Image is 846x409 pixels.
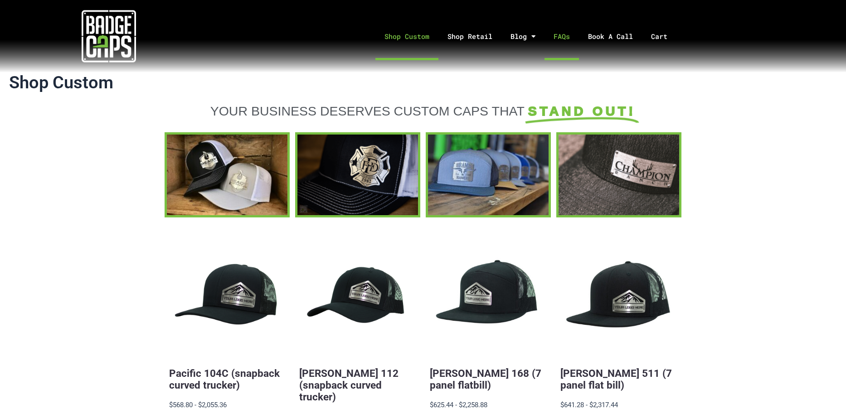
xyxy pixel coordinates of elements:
[299,367,399,403] a: [PERSON_NAME] 112 (snapback curved trucker)
[642,13,688,60] a: Cart
[9,72,837,93] h1: Shop Custom
[560,367,672,391] a: [PERSON_NAME] 511 (7 panel flat bill)
[430,240,546,356] button: BadgeCaps - Richardson 168
[82,9,136,63] img: badgecaps white logo with green acccent
[545,13,579,60] a: FAQs
[210,104,525,118] span: YOUR BUSINESS DESERVES CUSTOM CAPS THAT
[560,240,677,356] button: BadgeCaps - Richardson 511
[299,240,416,356] button: BadgeCaps - Richardson 112
[169,240,286,356] button: BadgeCaps - Pacific 104C
[560,401,618,409] span: $641.28 - $2,317.44
[375,13,438,60] a: Shop Custom
[801,366,846,409] iframe: Chat Widget
[430,401,487,409] span: $625.44 - $2,258.88
[169,367,280,391] a: Pacific 104C (snapback curved trucker)
[438,13,501,60] a: Shop Retail
[430,367,541,391] a: [PERSON_NAME] 168 (7 panel flatbill)
[295,132,420,217] a: FFD BadgeCaps Fire Department Custom unique apparel
[501,13,545,60] a: Blog
[217,13,846,60] nav: Menu
[169,103,677,119] a: YOUR BUSINESS DESERVES CUSTOM CAPS THAT STAND OUT!
[169,401,227,409] span: $568.80 - $2,055.36
[579,13,642,60] a: Book A Call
